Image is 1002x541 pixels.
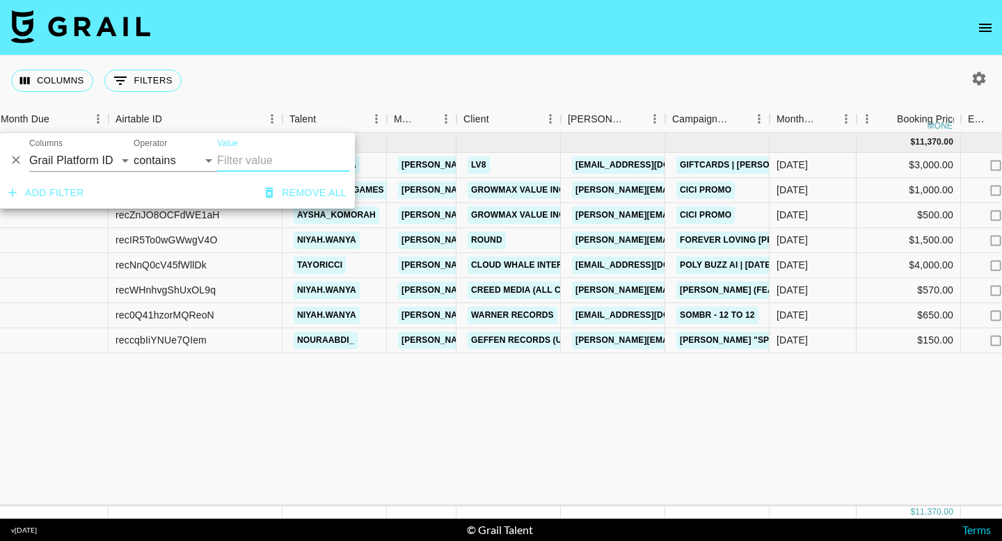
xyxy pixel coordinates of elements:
[294,307,360,324] a: niyah.wanya
[777,333,808,347] div: Aug '25
[857,203,961,228] div: $500.00
[676,307,758,324] a: sombr - 12 to 12
[49,109,69,129] button: Sort
[294,332,358,349] a: nouraabdi_
[644,108,665,129] button: Menu
[29,138,63,150] label: Columns
[468,307,557,324] a: Warner Records
[676,257,777,274] a: Poly Buzz AI | [DATE]
[572,307,728,324] a: [EMAIL_ADDRESS][DOMAIN_NAME]
[109,106,283,133] div: Airtable ID
[3,180,90,206] button: Add filter
[915,136,953,148] div: 11,370.00
[294,257,346,274] a: tayoricci
[676,156,906,174] a: Giftcards | [PERSON_NAME] and [PERSON_NAME]
[857,178,961,203] div: $1,000.00
[777,158,808,172] div: Aug '25
[366,108,387,129] button: Menu
[971,14,999,42] button: open drawer
[857,228,961,253] div: $1,500.00
[467,523,533,537] div: © Grail Talent
[572,332,870,349] a: [PERSON_NAME][EMAIL_ADDRESS][PERSON_NAME][DOMAIN_NAME]
[540,108,561,129] button: Menu
[398,332,625,349] a: [PERSON_NAME][EMAIL_ADDRESS][DOMAIN_NAME]
[294,232,360,249] a: niyah.wanya
[398,156,625,174] a: [PERSON_NAME][EMAIL_ADDRESS][DOMAIN_NAME]
[116,308,214,322] div: rec0Q41hzorMQReoN
[857,328,961,353] div: $150.00
[572,282,799,299] a: [PERSON_NAME][EMAIL_ADDRESS][DOMAIN_NAME]
[857,108,877,129] button: Menu
[11,526,37,535] div: v [DATE]
[468,207,568,224] a: GrowMax Value Inc
[928,122,959,130] div: money
[910,136,915,148] div: $
[665,106,770,133] div: Campaign (Type)
[777,308,808,322] div: Aug '25
[777,233,808,247] div: Aug '25
[116,106,162,133] div: Airtable ID
[289,106,316,133] div: Talent
[468,332,641,349] a: Geffen Records (Universal Music)
[262,108,283,129] button: Menu
[857,278,961,303] div: $570.00
[387,106,456,133] div: Manager
[777,183,808,197] div: Aug '25
[316,109,335,129] button: Sort
[568,106,625,133] div: [PERSON_NAME]
[104,70,182,92] button: Show filters
[134,138,167,150] label: Operator
[572,156,728,174] a: [EMAIL_ADDRESS][DOMAIN_NAME]
[777,208,808,222] div: Aug '25
[561,106,665,133] div: Booker
[777,106,816,133] div: Month Due
[1,106,49,133] div: Month Due
[572,181,799,199] a: [PERSON_NAME][EMAIL_ADDRESS][DOMAIN_NAME]
[676,282,959,299] a: [PERSON_NAME] (feat. [PERSON_NAME]) - [GEOGRAPHIC_DATA]
[877,109,897,129] button: Sort
[910,506,915,518] div: $
[676,207,735,224] a: CiCi Promo
[398,257,625,274] a: [PERSON_NAME][EMAIL_ADDRESS][DOMAIN_NAME]
[468,232,506,249] a: Round
[489,109,509,129] button: Sort
[11,10,150,43] img: Grail Talent
[468,181,568,199] a: GrowMax Value Inc
[468,156,490,174] a: LV8
[260,180,352,206] button: Remove all
[672,106,729,133] div: Campaign (Type)
[676,332,845,349] a: [PERSON_NAME] "Spend it" Sped Up
[770,106,857,133] div: Month Due
[116,283,216,297] div: recWHnhvgShUxOL9q
[456,106,561,133] div: Client
[968,106,987,133] div: Expenses: Remove Commission?
[116,208,220,222] div: recZnJO8OCFdWE1aH
[749,108,770,129] button: Menu
[394,106,416,133] div: Manager
[857,153,961,178] div: $3,000.00
[398,307,625,324] a: [PERSON_NAME][EMAIL_ADDRESS][DOMAIN_NAME]
[416,109,436,129] button: Sort
[116,258,207,272] div: recNnQ0cV45fWllDk
[572,232,799,249] a: [PERSON_NAME][EMAIL_ADDRESS][DOMAIN_NAME]
[777,283,808,297] div: Aug '25
[962,523,991,536] a: Terms
[676,181,735,199] a: CiCi Promo
[836,108,857,129] button: Menu
[294,207,379,224] a: aysha_komorah
[915,506,953,518] div: 11,370.00
[398,207,625,224] a: [PERSON_NAME][EMAIL_ADDRESS][DOMAIN_NAME]
[116,233,217,247] div: recIR5To0wGWwgV4O
[816,109,836,129] button: Sort
[398,181,625,199] a: [PERSON_NAME][EMAIL_ADDRESS][DOMAIN_NAME]
[777,258,808,272] div: Aug '25
[729,109,749,129] button: Sort
[88,108,109,129] button: Menu
[468,257,678,274] a: Cloud Whale Interactive Technology LLC
[436,108,456,129] button: Menu
[857,253,961,278] div: $4,000.00
[572,207,799,224] a: [PERSON_NAME][EMAIL_ADDRESS][DOMAIN_NAME]
[162,109,182,129] button: Sort
[625,109,644,129] button: Sort
[116,333,207,347] div: reccqbIiYNUe7QIem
